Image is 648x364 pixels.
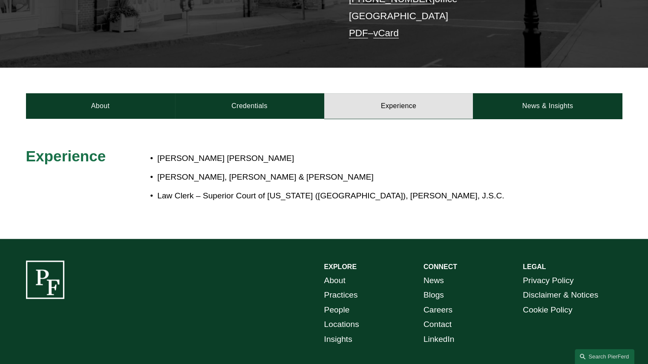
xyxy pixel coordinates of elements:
a: Search this site [575,349,634,364]
a: People [324,303,350,318]
a: Insights [324,332,352,347]
a: LinkedIn [423,332,455,347]
a: Blogs [423,288,444,303]
a: Locations [324,317,359,332]
a: Credentials [175,93,324,119]
span: Experience [26,148,106,164]
a: About [324,273,346,288]
a: Careers [423,303,452,318]
a: vCard [373,28,399,38]
strong: CONNECT [423,263,457,270]
a: Cookie Policy [523,303,572,318]
a: Privacy Policy [523,273,573,288]
a: Practices [324,288,358,303]
a: Disclaimer & Notices [523,288,598,303]
p: Law Clerk – Superior Court of [US_STATE] ([GEOGRAPHIC_DATA]), [PERSON_NAME], J.S.C. [157,189,547,203]
a: Contact [423,317,452,332]
a: About [26,93,175,119]
a: News & Insights [473,93,622,119]
strong: EXPLORE [324,263,357,270]
p: [PERSON_NAME], [PERSON_NAME] & [PERSON_NAME] [157,170,547,185]
a: PDF [349,28,368,38]
a: News [423,273,444,288]
strong: LEGAL [523,263,546,270]
p: [PERSON_NAME] [PERSON_NAME] [157,151,547,166]
a: Experience [324,93,473,119]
